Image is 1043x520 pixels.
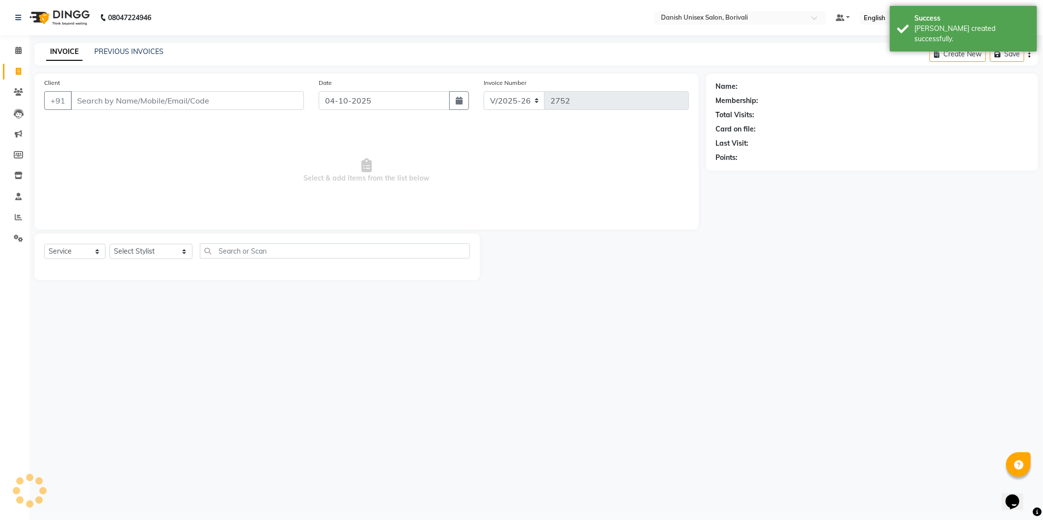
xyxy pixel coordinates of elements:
label: Invoice Number [484,78,526,87]
div: Success [914,13,1030,24]
img: logo [25,4,92,31]
button: Save [990,47,1024,62]
button: +91 [44,91,72,110]
input: Search by Name/Mobile/Email/Code [71,91,304,110]
div: Last Visit: [716,138,749,149]
div: Membership: [716,96,759,106]
div: Points: [716,153,738,163]
button: Create New [930,47,986,62]
b: 08047224946 [108,4,151,31]
iframe: chat widget [1002,481,1033,510]
input: Search or Scan [200,243,470,259]
div: Card on file: [716,124,756,134]
span: Select & add items from the list below [44,122,689,220]
label: Date [319,78,332,87]
div: Name: [716,81,738,92]
div: Bill created successfully. [914,24,1030,44]
label: Client [44,78,60,87]
a: PREVIOUS INVOICES [94,47,164,56]
a: INVOICE [46,43,82,61]
div: Total Visits: [716,110,755,120]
